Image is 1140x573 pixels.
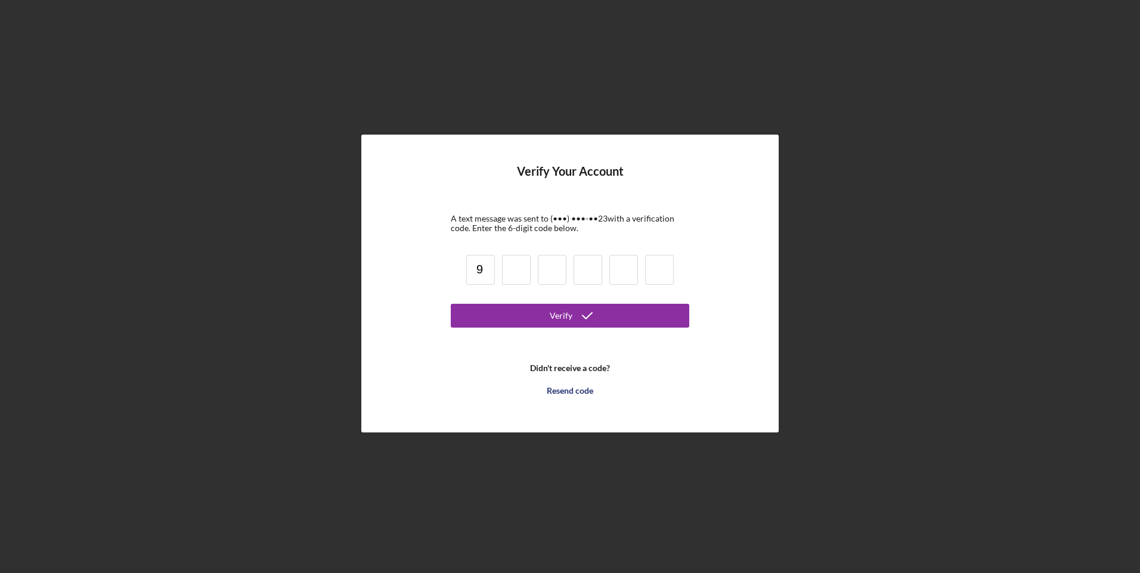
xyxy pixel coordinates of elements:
button: Resend code [451,379,689,403]
div: Verify [550,304,572,328]
b: Didn't receive a code? [530,363,610,373]
button: Verify [451,304,689,328]
div: Resend code [547,379,593,403]
div: A text message was sent to (•••) •••-•• 23 with a verification code. Enter the 6-digit code below. [451,214,689,233]
h4: Verify Your Account [517,164,624,196]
